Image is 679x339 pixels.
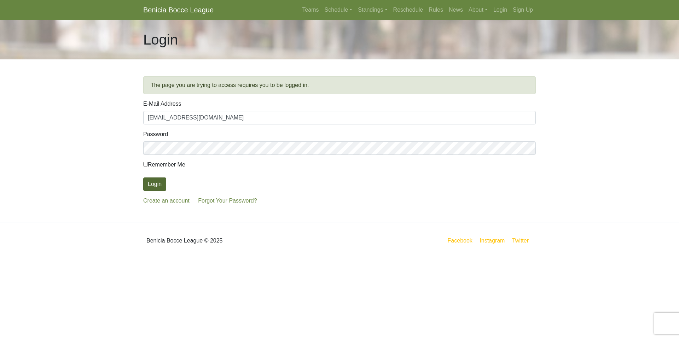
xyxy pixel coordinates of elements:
a: Rules [426,3,446,17]
a: Sign Up [510,3,536,17]
a: Facebook [446,236,474,245]
a: Instagram [478,236,506,245]
a: Login [491,3,510,17]
a: Schedule [322,3,355,17]
a: Twitter [511,236,534,245]
a: About [466,3,491,17]
button: Login [143,177,166,191]
label: Password [143,130,168,139]
a: Teams [299,3,321,17]
a: News [446,3,466,17]
h1: Login [143,31,178,48]
a: Create an account [143,198,190,204]
a: Forgot Your Password? [198,198,257,204]
label: E-Mail Address [143,100,181,108]
a: Benicia Bocce League [143,3,214,17]
a: Standings [355,3,390,17]
div: Benicia Bocce League © 2025 [138,228,339,253]
label: Remember Me [143,160,185,169]
input: Remember Me [143,162,148,166]
a: Reschedule [390,3,426,17]
div: The page you are trying to access requires you to be logged in. [143,76,536,94]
